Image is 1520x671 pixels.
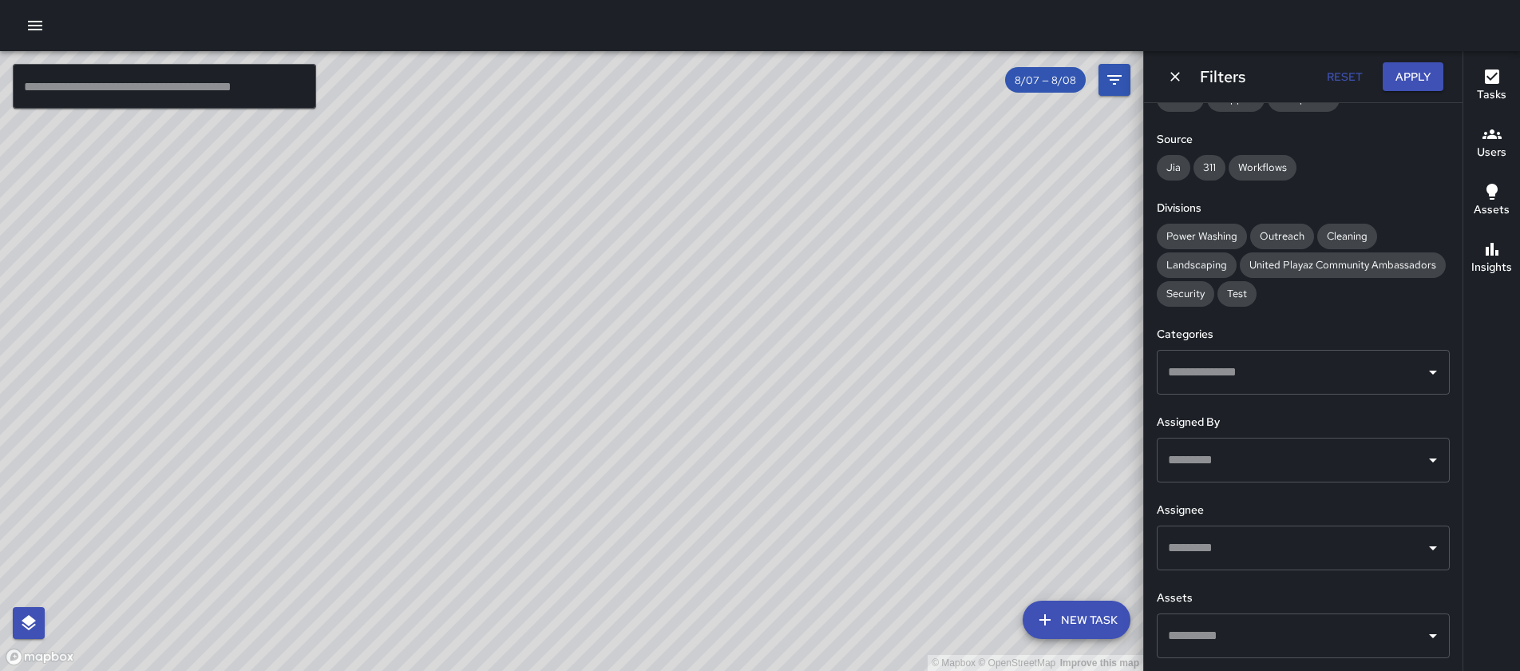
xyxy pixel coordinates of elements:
[1163,65,1187,89] button: Dismiss
[1157,287,1214,300] span: Security
[1463,115,1520,173] button: Users
[1157,252,1237,278] div: Landscaping
[1157,502,1450,519] h6: Assignee
[1319,62,1370,92] button: Reset
[1005,73,1086,87] span: 8/07 — 8/08
[1250,224,1314,249] div: Outreach
[1422,625,1444,647] button: Open
[1157,200,1450,217] h6: Divisions
[1471,259,1512,276] h6: Insights
[1240,252,1446,278] div: United Playaz Community Ambassadors
[1098,64,1130,96] button: Filters
[1240,258,1446,272] span: United Playaz Community Ambassadors
[1463,58,1520,115] button: Tasks
[1250,229,1314,243] span: Outreach
[1463,173,1520,230] button: Assets
[1217,281,1257,307] div: Test
[1229,161,1296,174] span: Workflows
[1422,537,1444,559] button: Open
[1157,155,1190,181] div: Jia
[1157,131,1450,149] h6: Source
[1157,326,1450,343] h6: Categories
[1217,287,1257,300] span: Test
[1193,155,1225,181] div: 311
[1422,361,1444,383] button: Open
[1474,201,1510,219] h6: Assets
[1317,224,1377,249] div: Cleaning
[1157,590,1450,607] h6: Assets
[1383,62,1443,92] button: Apply
[1023,601,1130,639] button: New Task
[1157,258,1237,272] span: Landscaping
[1193,161,1225,174] span: 311
[1157,161,1190,174] span: Jia
[1422,449,1444,471] button: Open
[1477,86,1506,104] h6: Tasks
[1157,414,1450,431] h6: Assigned By
[1157,281,1214,307] div: Security
[1317,229,1377,243] span: Cleaning
[1200,64,1245,89] h6: Filters
[1157,229,1247,243] span: Power Washing
[1463,230,1520,288] button: Insights
[1229,155,1296,181] div: Workflows
[1477,144,1506,161] h6: Users
[1157,224,1247,249] div: Power Washing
